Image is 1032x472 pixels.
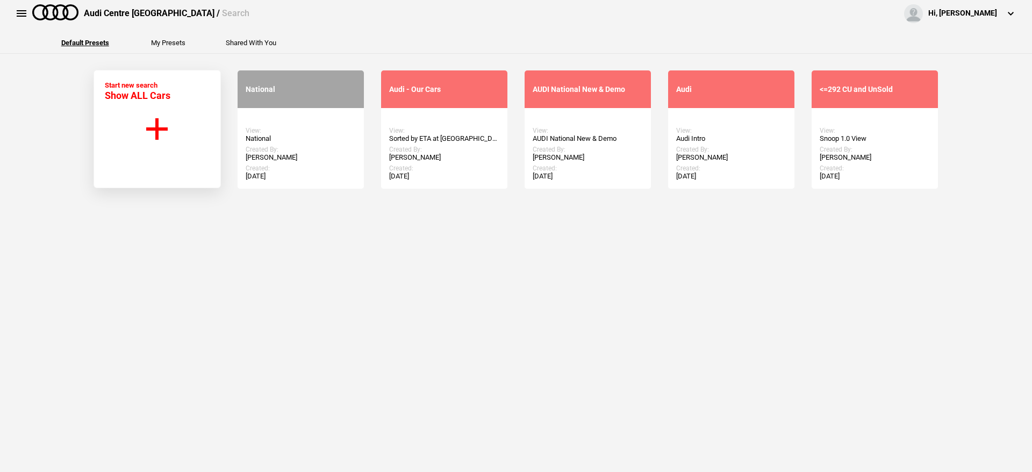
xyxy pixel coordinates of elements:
div: AUDI National New & Demo [533,134,643,143]
div: Created By: [246,146,356,153]
div: [DATE] [676,172,786,181]
div: [PERSON_NAME] [676,153,786,162]
div: Audi Centre [GEOGRAPHIC_DATA] / [84,8,249,19]
div: View: [820,127,930,134]
div: AUDI National New & Demo [533,85,643,94]
span: Search [222,8,249,18]
div: Created By: [820,146,930,153]
button: My Presets [151,39,185,46]
div: Start new search [105,81,170,101]
div: Audi [676,85,786,94]
div: View: [676,127,786,134]
div: Created By: [389,146,499,153]
div: View: [533,127,643,134]
div: Created: [676,165,786,172]
div: Audi Intro [676,134,786,143]
div: Created: [389,165,499,172]
div: View: [389,127,499,134]
div: Sorted by ETA at [GEOGRAPHIC_DATA] [389,134,499,143]
div: Created: [533,165,643,172]
button: Start new search Show ALL Cars [94,70,221,188]
div: View: [246,127,356,134]
button: Default Presets [61,39,109,46]
div: [PERSON_NAME] [820,153,930,162]
div: [PERSON_NAME] [389,153,499,162]
div: Created: [246,165,356,172]
div: [PERSON_NAME] [246,153,356,162]
div: [DATE] [389,172,499,181]
button: Shared With You [226,39,276,46]
div: Created By: [533,146,643,153]
img: audi.png [32,4,78,20]
div: [DATE] [820,172,930,181]
div: Hi, [PERSON_NAME] [928,8,997,19]
div: Snoop 1.0 View [820,134,930,143]
div: Audi - Our Cars [389,85,499,94]
div: [DATE] [533,172,643,181]
div: [PERSON_NAME] [533,153,643,162]
div: <=292 CU and UnSold [820,85,930,94]
div: Created: [820,165,930,172]
div: [DATE] [246,172,356,181]
div: National [246,85,356,94]
div: National [246,134,356,143]
div: Created By: [676,146,786,153]
span: Show ALL Cars [105,90,170,101]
